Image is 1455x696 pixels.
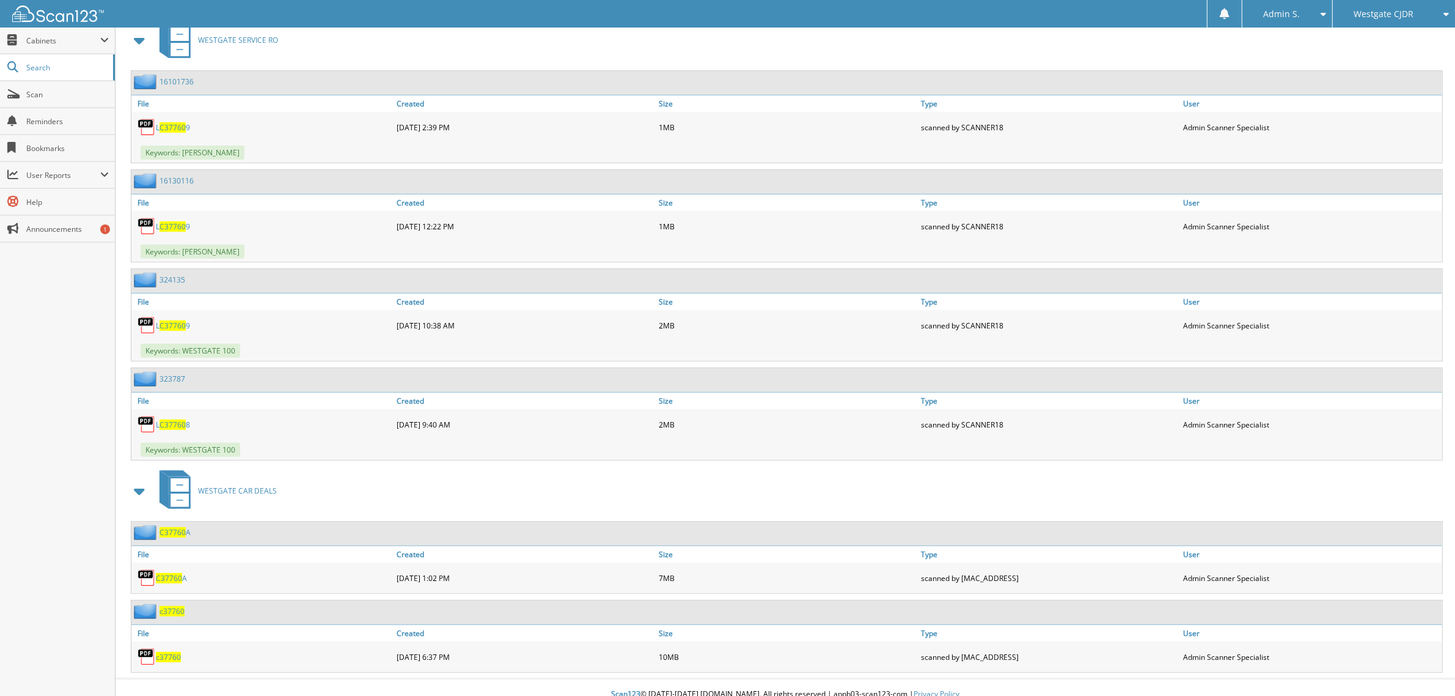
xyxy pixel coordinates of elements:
div: Admin Scanner Specialist [1180,412,1442,437]
span: Westgate CJDR [1354,10,1413,18]
a: 323787 [159,374,185,384]
img: PDF.png [137,217,156,235]
span: Help [26,197,109,207]
span: C37760 [159,527,186,538]
a: WESTGATE CAR DEALS [152,467,277,515]
div: scanned by SCANNER18 [918,115,1180,139]
div: Admin Scanner Specialist [1180,645,1442,669]
a: Created [394,294,656,310]
div: scanned by [MAC_ADDRESS] [918,566,1180,590]
a: User [1180,194,1442,211]
div: [DATE] 10:38 AM [394,313,656,338]
a: User [1180,95,1442,112]
a: LC377609 [156,320,190,331]
div: scanned by SCANNER18 [918,313,1180,338]
a: File [131,294,394,310]
a: User [1180,625,1442,642]
div: 7MB [656,566,918,590]
div: scanned by SCANNER18 [918,214,1180,239]
div: [DATE] 12:22 PM [394,214,656,239]
div: [DATE] 1:02 PM [394,566,656,590]
a: 16130116 [159,176,194,186]
a: Size [656,95,918,112]
a: C37760A [156,573,187,583]
a: Created [394,625,656,642]
a: Size [656,294,918,310]
a: c37760 [159,606,185,616]
a: C37760A [159,527,191,538]
div: 2MB [656,412,918,437]
a: Size [656,546,918,563]
img: folder2.png [134,525,159,540]
a: User [1180,393,1442,409]
a: User [1180,294,1442,310]
span: C37760 [159,221,186,232]
a: Size [656,625,918,642]
img: PDF.png [137,118,156,136]
span: Keywords: WESTGATE 100 [141,344,240,358]
a: Type [918,95,1180,112]
a: Type [918,393,1180,409]
a: File [131,194,394,211]
img: folder2.png [134,74,159,89]
a: User [1180,546,1442,563]
a: WESTGATE SERVICE RO [152,16,278,64]
span: Scan [26,89,109,100]
a: File [131,625,394,642]
span: User Reports [26,170,100,180]
img: PDF.png [137,415,156,434]
a: Created [394,95,656,112]
span: C37760 [156,573,182,583]
div: Admin Scanner Specialist [1180,214,1442,239]
span: Admin S. [1263,10,1300,18]
a: LC377608 [156,420,190,430]
div: 2MB [656,313,918,338]
img: folder2.png [134,173,159,188]
a: Type [918,546,1180,563]
span: Keywords: WESTGATE 100 [141,443,240,457]
a: Created [394,546,656,563]
div: 10MB [656,645,918,669]
img: folder2.png [134,272,159,287]
div: Admin Scanner Specialist [1180,313,1442,338]
a: Created [394,194,656,211]
a: 324135 [159,275,185,285]
a: Size [656,393,918,409]
span: Bookmarks [26,143,109,154]
a: File [131,546,394,563]
div: [DATE] 2:39 PM [394,115,656,139]
div: [DATE] 9:40 AM [394,412,656,437]
span: C37760 [159,320,186,331]
a: Type [918,294,1180,310]
span: Keywords: [PERSON_NAME] [141,146,244,160]
a: Type [918,194,1180,211]
span: C37760 [159,122,186,133]
a: Size [656,194,918,211]
div: [DATE] 6:37 PM [394,645,656,669]
img: PDF.png [137,569,156,587]
span: Reminders [26,116,109,127]
img: PDF.png [137,648,156,666]
a: 16101736 [159,76,194,87]
a: File [131,95,394,112]
div: Admin Scanner Specialist [1180,115,1442,139]
div: scanned by [MAC_ADDRESS] [918,645,1180,669]
div: scanned by SCANNER18 [918,412,1180,437]
img: folder2.png [134,371,159,387]
a: Created [394,393,656,409]
span: Announcements [26,224,109,234]
div: 1MB [656,214,918,239]
a: c37760 [156,652,181,662]
span: WESTGATE SERVICE RO [198,35,278,45]
span: C37760 [159,420,186,430]
img: folder2.png [134,604,159,619]
div: Admin Scanner Specialist [1180,566,1442,590]
a: LC377609 [156,221,190,232]
img: PDF.png [137,316,156,335]
a: LC377609 [156,122,190,133]
a: File [131,393,394,409]
span: WESTGATE CAR DEALS [198,486,277,496]
span: Cabinets [26,35,100,46]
